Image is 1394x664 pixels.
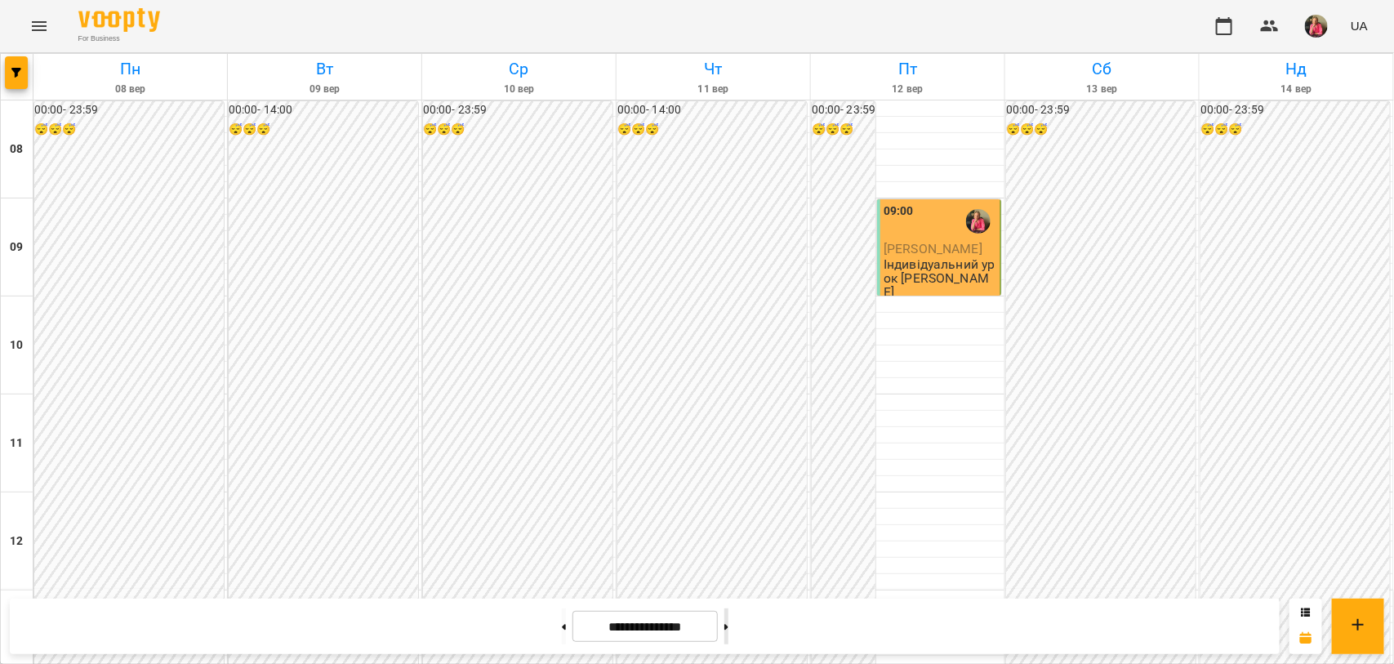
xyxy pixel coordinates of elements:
h6: 😴😴😴 [617,121,807,139]
h6: 10 вер [425,82,613,97]
h6: Сб [1008,56,1196,82]
h6: 11 [10,434,23,452]
label: 09:00 [884,203,914,221]
h6: 09 [10,238,23,256]
span: UA [1351,17,1368,34]
h6: 00:00 - 14:00 [617,101,807,119]
button: Menu [20,7,59,46]
h6: Ср [425,56,613,82]
h6: 12 вер [813,82,1002,97]
h6: 00:00 - 23:59 [812,101,875,119]
h6: 😴😴😴 [229,121,418,139]
h6: 😴😴😴 [423,121,612,139]
h6: 11 вер [619,82,808,97]
h6: Пн [36,56,225,82]
h6: 00:00 - 23:59 [34,101,224,119]
p: Індивідуальний урок [PERSON_NAME] [884,257,997,300]
h6: 00:00 - 14:00 [229,101,418,119]
h6: 10 [10,336,23,354]
h6: 😴😴😴 [34,121,224,139]
button: UA [1344,11,1374,41]
h6: 08 вер [36,82,225,97]
h6: 00:00 - 23:59 [423,101,612,119]
h6: 12 [10,533,23,550]
span: [PERSON_NAME] [884,241,982,256]
h6: 😴😴😴 [1006,121,1196,139]
h6: 09 вер [230,82,419,97]
h6: 13 вер [1008,82,1196,97]
h6: Пт [813,56,1002,82]
img: Voopty Logo [78,8,160,32]
h6: 😴😴😴 [812,121,875,139]
h6: 14 вер [1202,82,1391,97]
img: c8ec532f7c743ac4a7ca2a244336a431.jpg [1305,15,1328,38]
h6: Нд [1202,56,1391,82]
h6: Вт [230,56,419,82]
h6: 00:00 - 23:59 [1200,101,1390,119]
h6: 00:00 - 23:59 [1006,101,1196,119]
h6: Чт [619,56,808,82]
h6: 08 [10,140,23,158]
h6: 😴😴😴 [1200,121,1390,139]
span: For Business [78,33,160,44]
img: Вольська Світлана Павлівна [966,209,991,234]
